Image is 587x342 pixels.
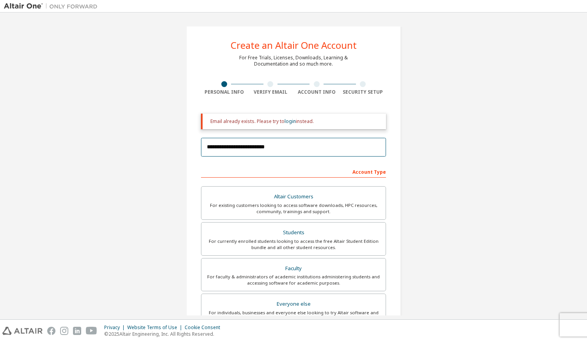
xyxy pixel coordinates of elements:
div: Personal Info [201,89,247,95]
img: linkedin.svg [73,327,81,335]
img: youtube.svg [86,327,97,335]
div: For Free Trials, Licenses, Downloads, Learning & Documentation and so much more. [239,55,348,67]
div: For faculty & administrators of academic institutions administering students and accessing softwa... [206,274,381,286]
img: Altair One [4,2,101,10]
a: login [285,118,296,125]
div: For currently enrolled students looking to access the free Altair Student Edition bundle and all ... [206,238,381,251]
div: Verify Email [247,89,294,95]
img: instagram.svg [60,327,68,335]
div: Email already exists. Please try to instead. [210,118,380,125]
div: Students [206,227,381,238]
div: For existing customers looking to access software downloads, HPC resources, community, trainings ... [206,202,381,215]
div: Website Terms of Use [127,324,185,331]
div: Everyone else [206,299,381,310]
div: Cookie Consent [185,324,225,331]
div: Faculty [206,263,381,274]
div: Account Type [201,165,386,178]
div: For individuals, businesses and everyone else looking to try Altair software and explore our prod... [206,310,381,322]
div: Security Setup [340,89,386,95]
img: facebook.svg [47,327,55,335]
div: Privacy [104,324,127,331]
div: Altair Customers [206,191,381,202]
p: © 2025 Altair Engineering, Inc. All Rights Reserved. [104,331,225,337]
div: Create an Altair One Account [231,41,357,50]
div: Account Info [293,89,340,95]
img: altair_logo.svg [2,327,43,335]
